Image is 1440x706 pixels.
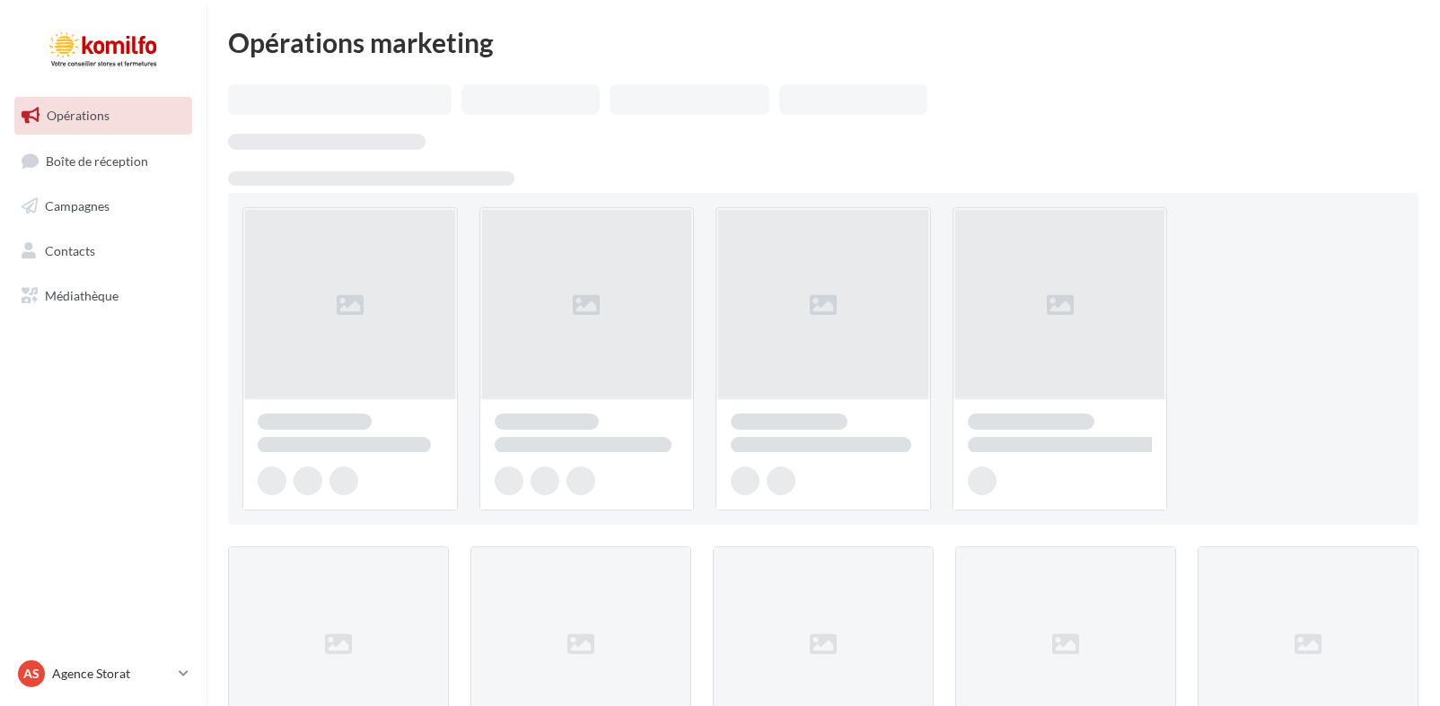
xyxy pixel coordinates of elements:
div: Opérations marketing [228,29,1418,56]
a: Médiathèque [11,277,196,315]
a: AS Agence Storat [14,657,192,691]
span: Contacts [45,243,95,258]
span: Médiathèque [45,287,119,302]
a: Opérations [11,97,196,135]
span: Campagnes [45,198,110,214]
a: Contacts [11,232,196,270]
span: Boîte de réception [46,153,148,168]
p: Agence Storat [52,665,171,683]
span: AS [23,665,40,683]
a: Campagnes [11,187,196,225]
span: Opérations [47,108,110,123]
a: Boîte de réception [11,142,196,180]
